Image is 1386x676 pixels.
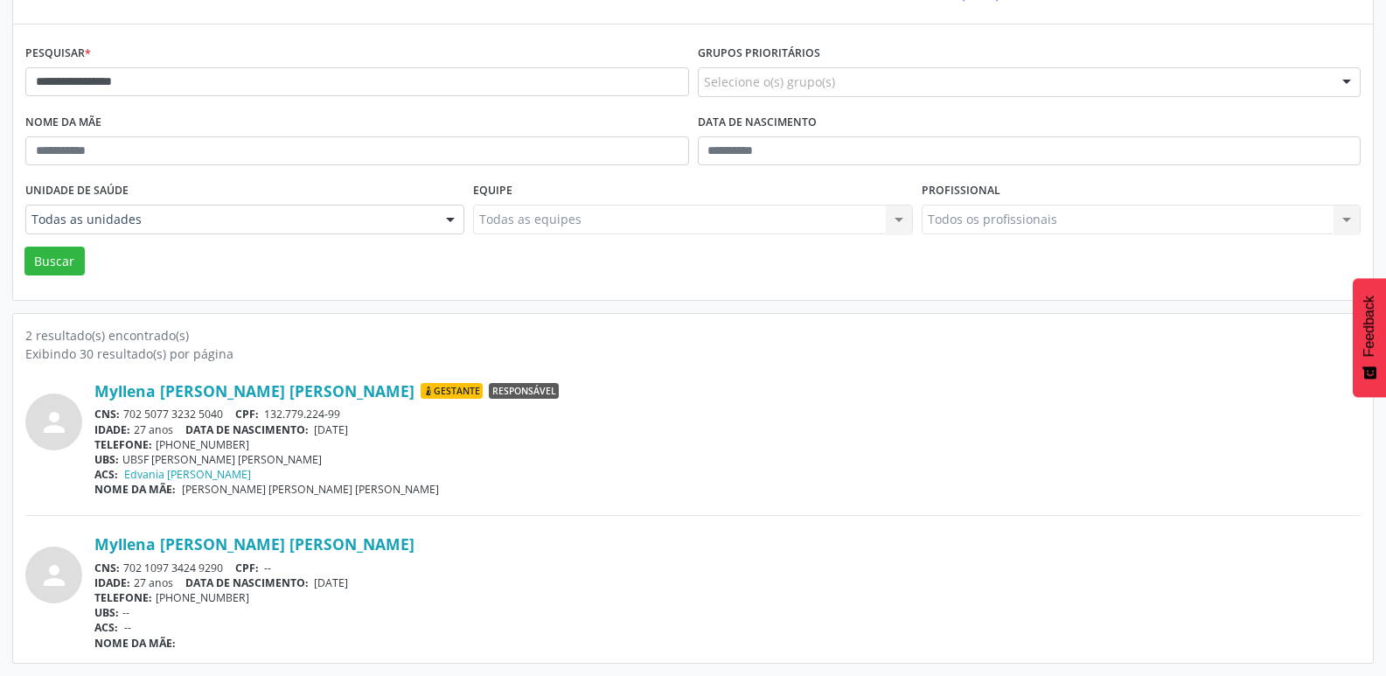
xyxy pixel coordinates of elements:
[94,452,119,467] span: UBS:
[94,422,1361,437] div: 27 anos
[473,178,512,205] label: Equipe
[264,407,340,422] span: 132.779.224-99
[698,40,820,67] label: Grupos prioritários
[704,73,835,91] span: Selecione o(s) grupo(s)
[94,437,1361,452] div: [PHONE_NUMBER]
[1362,296,1377,357] span: Feedback
[124,467,251,482] a: Edvania [PERSON_NAME]
[94,407,1361,422] div: 702 5077 3232 5040
[94,407,120,422] span: CNS:
[235,407,259,422] span: CPF:
[185,422,309,437] span: DATA DE NASCIMENTO:
[922,178,1000,205] label: Profissional
[314,422,348,437] span: [DATE]
[94,590,1361,605] div: [PHONE_NUMBER]
[25,40,91,67] label: Pesquisar
[94,437,152,452] span: TELEFONE:
[24,247,85,276] button: Buscar
[25,109,101,136] label: Nome da mãe
[94,590,152,605] span: TELEFONE:
[124,620,131,635] span: --
[25,178,129,205] label: Unidade de saúde
[94,452,1361,467] div: UBSF [PERSON_NAME] [PERSON_NAME]
[94,534,414,554] a: Myllena [PERSON_NAME] [PERSON_NAME]
[25,345,1361,363] div: Exibindo 30 resultado(s) por página
[94,575,1361,590] div: 27 anos
[94,561,120,575] span: CNS:
[38,560,70,591] i: person
[94,605,1361,620] div: --
[94,620,118,635] span: ACS:
[185,575,309,590] span: DATA DE NASCIMENTO:
[94,605,119,620] span: UBS:
[421,383,483,399] span: Gestante
[38,407,70,438] i: person
[94,482,176,497] span: NOME DA MÃE:
[94,636,176,651] span: NOME DA MÃE:
[698,109,817,136] label: Data de nascimento
[182,482,439,497] span: [PERSON_NAME] [PERSON_NAME] [PERSON_NAME]
[94,561,1361,575] div: 702 1097 3424 9290
[94,422,130,437] span: IDADE:
[31,211,428,228] span: Todas as unidades
[94,381,414,401] a: Myllena [PERSON_NAME] [PERSON_NAME]
[264,561,271,575] span: --
[1353,278,1386,397] button: Feedback - Mostrar pesquisa
[94,467,118,482] span: ACS:
[25,326,1361,345] div: 2 resultado(s) encontrado(s)
[314,575,348,590] span: [DATE]
[489,383,559,399] span: Responsável
[94,575,130,590] span: IDADE:
[235,561,259,575] span: CPF:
